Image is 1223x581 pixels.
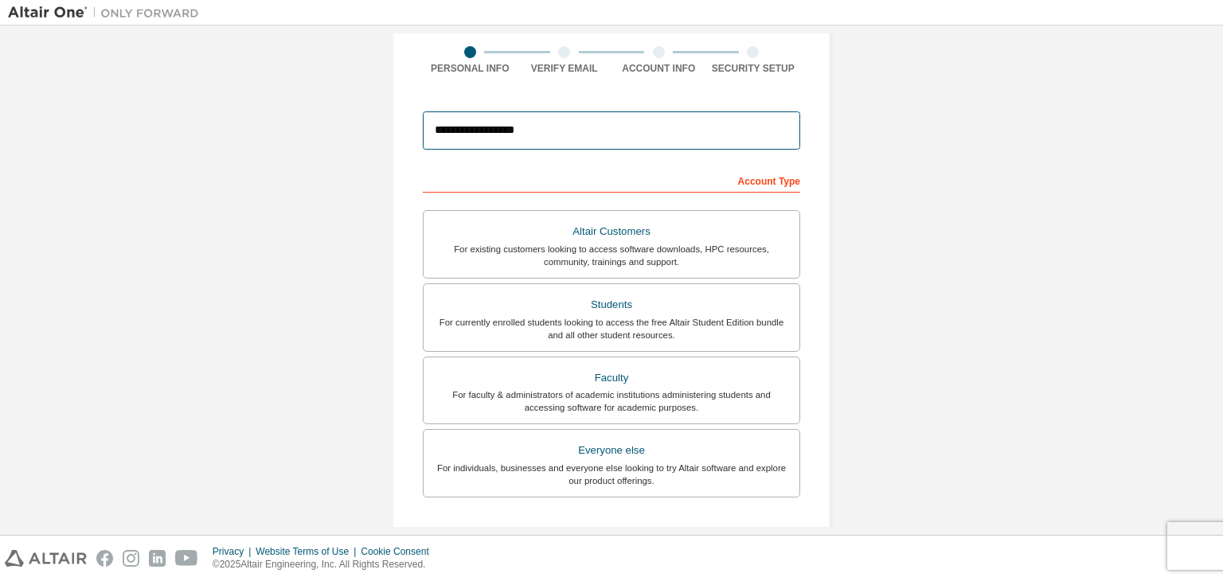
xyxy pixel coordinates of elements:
[433,388,790,414] div: For faculty & administrators of academic institutions administering students and accessing softwa...
[175,550,198,567] img: youtube.svg
[8,5,207,21] img: Altair One
[611,62,706,75] div: Account Info
[433,462,790,487] div: For individuals, businesses and everyone else looking to try Altair software and explore our prod...
[5,550,87,567] img: altair_logo.svg
[518,62,612,75] div: Verify Email
[433,367,790,389] div: Faculty
[96,550,113,567] img: facebook.svg
[423,62,518,75] div: Personal Info
[423,167,800,193] div: Account Type
[213,558,439,571] p: © 2025 Altair Engineering, Inc. All Rights Reserved.
[361,545,438,558] div: Cookie Consent
[706,62,801,75] div: Security Setup
[149,550,166,567] img: linkedin.svg
[433,243,790,268] div: For existing customers looking to access software downloads, HPC resources, community, trainings ...
[213,545,256,558] div: Privacy
[433,439,790,462] div: Everyone else
[123,550,139,567] img: instagram.svg
[433,220,790,243] div: Altair Customers
[423,521,800,547] div: Your Profile
[256,545,361,558] div: Website Terms of Use
[433,316,790,341] div: For currently enrolled students looking to access the free Altair Student Edition bundle and all ...
[433,294,790,316] div: Students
